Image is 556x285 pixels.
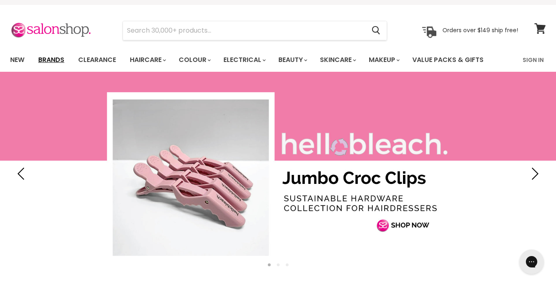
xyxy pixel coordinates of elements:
a: New [4,51,31,68]
a: Skincare [314,51,361,68]
a: Haircare [124,51,171,68]
button: Search [365,21,387,40]
p: Orders over $149 ship free! [442,27,518,34]
a: Makeup [363,51,405,68]
a: Electrical [217,51,271,68]
input: Search [123,21,365,40]
li: Page dot 1 [268,263,271,266]
li: Page dot 2 [277,263,280,266]
ul: Main menu [4,48,504,72]
a: Sign In [518,51,549,68]
a: Clearance [72,51,122,68]
button: Next [525,166,542,182]
form: Product [123,21,387,40]
a: Value Packs & Gifts [406,51,490,68]
button: Previous [14,166,31,182]
a: Colour [173,51,216,68]
li: Page dot 3 [286,263,289,266]
a: Brands [32,51,70,68]
a: Beauty [272,51,312,68]
iframe: Gorgias live chat messenger [515,247,548,277]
